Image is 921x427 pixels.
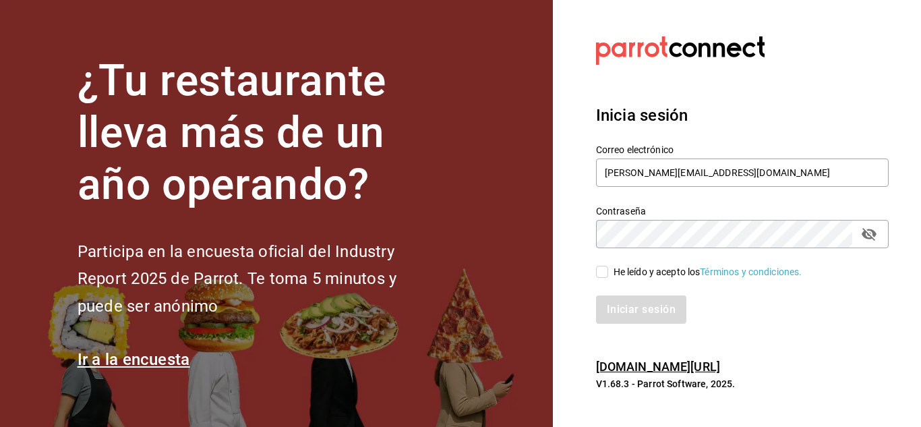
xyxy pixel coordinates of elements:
[596,206,889,216] label: Contraseña
[700,266,802,277] a: Términos y condiciones.
[596,103,889,127] h3: Inicia sesión
[78,238,442,320] h2: Participa en la encuesta oficial del Industry Report 2025 de Parrot. Te toma 5 minutos y puede se...
[78,55,442,210] h1: ¿Tu restaurante lleva más de un año operando?
[858,223,881,246] button: passwordField
[596,360,720,374] a: [DOMAIN_NAME][URL]
[78,350,190,369] a: Ir a la encuesta
[596,159,889,187] input: Ingresa tu correo electrónico
[614,265,802,279] div: He leído y acepto los
[596,145,889,154] label: Correo electrónico
[596,377,889,391] p: V1.68.3 - Parrot Software, 2025.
